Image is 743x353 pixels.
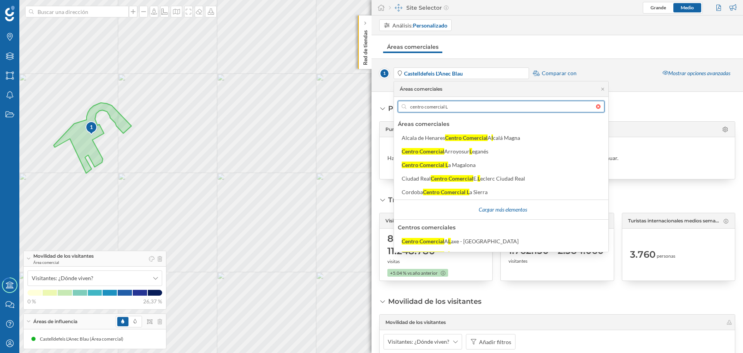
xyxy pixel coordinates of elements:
div: Site Selector [389,4,449,12]
div: Haz click en el icono del engranaje para seleccionar un análisis de Expansion planner y continuar. [387,154,618,162]
span: Área comercial [33,260,94,265]
div: calá Magna [493,134,520,141]
span: Comparar con [542,69,577,77]
span: vs año anterior [407,270,438,277]
div: l [491,134,493,141]
strong: Personalizado [413,22,447,29]
div: a Magalona [448,162,476,168]
div: L [469,148,472,155]
div: E. [473,175,478,182]
div: Centro Comercial L [402,162,448,168]
div: isios - Tamaraceite [450,251,494,258]
div: Alcala de Henares [402,134,445,141]
div: A [444,238,448,245]
div: Arroyosur [444,148,469,155]
span: +5.04 % [390,270,406,277]
p: Red de tiendas [361,27,369,65]
img: Geoblink Logo [5,6,15,21]
div: A [444,251,448,258]
div: Movilidad de los visitantes [388,296,481,307]
span: Medio [681,5,694,10]
span: 8.314.310 - 11.248.780 [387,232,484,257]
div: Centro Comercial [402,238,444,245]
span: personas [657,253,675,260]
div: Puntuación de área [388,103,458,114]
span: visitantes [508,258,527,265]
div: Centro Comercial [402,148,444,155]
div: Áreas comerciales [398,120,449,128]
div: eclerc Ciudad Real [480,175,525,182]
div: Tráfico [388,195,413,205]
span: Soporte [15,5,43,12]
div: Añadir filtros [479,338,511,346]
span: Visitas en el área comercial ([DATE] hasta [DATE]) [385,217,479,224]
span: 0 % [27,298,36,305]
a: Áreas comerciales [383,41,442,53]
div: 1 [85,121,97,135]
span: Grande [651,5,666,10]
img: dashboards-manager.svg [395,4,402,12]
div: 1 [85,123,98,131]
span: 26,37 % [143,298,162,305]
div: Centro Comercial [445,134,488,141]
div: Análisis: [392,21,447,29]
div: Áreas comerciales [400,86,442,93]
span: Turistas internacionales medios semanales ([DATE] hasta [DATE]) [628,217,722,224]
div: a Sierra [469,189,488,195]
div: Centro Comercial [431,175,473,182]
div: Ciudad Real [402,175,431,182]
div: l [448,251,450,258]
div: L [478,175,480,182]
div: Centro Comercial [402,251,444,258]
div: A [488,134,491,141]
div: Mostrar opciones avanzadas [658,67,735,80]
div: eganés [472,148,488,155]
div: axe - [GEOGRAPHIC_DATA] [451,238,519,245]
img: pois-map-marker.svg [85,121,98,136]
div: Castelldefeis L'Anec Blau (Área comercial) [40,335,127,343]
div: Cordoba [402,189,423,195]
span: Movilidad de los visitantes [385,319,446,326]
strong: Castelldefeis L'Anec Blau [404,70,463,77]
span: Áreas de influencia [33,318,77,325]
div: L [448,238,451,245]
span: visitas [387,258,400,265]
span: Puntuación de área [385,126,431,133]
span: 3.760 [630,248,656,261]
span: 1 [379,68,390,79]
div: Centros comerciales [398,224,455,232]
span: Movilidad de los visitantes [33,253,94,260]
span: Visitantes: ¿Dónde viven? [32,274,93,282]
span: Visitantes: ¿Dónde viven? [388,338,449,346]
div: Centro Comercial L [423,189,469,195]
